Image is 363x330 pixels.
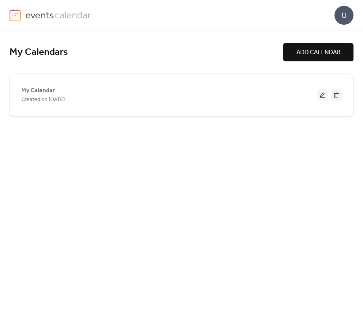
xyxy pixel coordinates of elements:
[21,86,55,95] span: My Calendar
[10,46,283,59] div: My Calendars
[283,43,353,61] button: ADD CALENDAR
[10,9,21,21] img: logo
[21,88,55,93] a: My Calendar
[25,9,91,21] img: logo-type
[296,48,340,57] span: ADD CALENDAR
[21,95,65,104] span: Created on [DATE]
[334,6,353,25] div: U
